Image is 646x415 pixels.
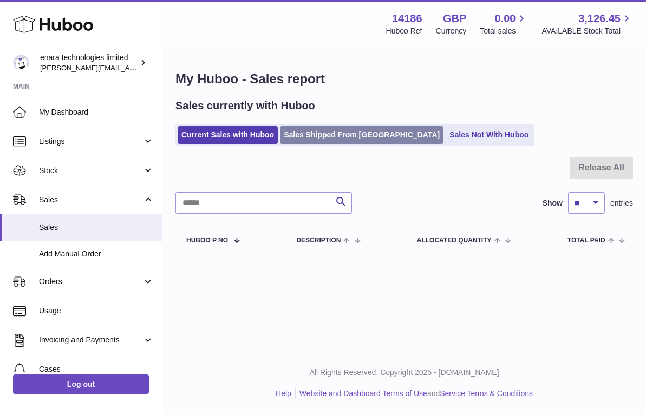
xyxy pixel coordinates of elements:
[175,70,633,88] h1: My Huboo - Sales report
[417,237,492,244] span: ALLOCATED Quantity
[610,198,633,208] span: entries
[40,52,138,73] div: enara technologies limited
[296,388,533,399] li: and
[39,166,142,176] span: Stock
[175,98,315,113] h2: Sales currently with Huboo
[39,364,154,374] span: Cases
[541,26,633,36] span: AVAILABLE Stock Total
[39,136,142,147] span: Listings
[171,367,637,378] p: All Rights Reserved. Copyright 2025 - [DOMAIN_NAME]
[440,389,533,398] a: Service Terms & Conditions
[386,26,422,36] div: Huboo Ref
[296,237,341,244] span: Description
[178,126,278,144] a: Current Sales with Huboo
[40,63,217,72] span: [PERSON_NAME][EMAIL_ADDRESS][DOMAIN_NAME]
[495,11,516,26] span: 0.00
[436,26,467,36] div: Currency
[39,107,154,117] span: My Dashboard
[39,195,142,205] span: Sales
[39,222,154,233] span: Sales
[446,126,532,144] a: Sales Not With Huboo
[276,389,291,398] a: Help
[39,249,154,259] span: Add Manual Order
[39,306,154,316] span: Usage
[186,237,228,244] span: Huboo P no
[392,11,422,26] strong: 14186
[541,11,633,36] a: 3,126.45 AVAILABLE Stock Total
[299,389,427,398] a: Website and Dashboard Terms of Use
[13,374,149,394] a: Log out
[39,276,142,287] span: Orders
[443,11,466,26] strong: GBP
[543,198,563,208] label: Show
[567,237,605,244] span: Total paid
[578,11,621,26] span: 3,126.45
[39,335,142,345] span: Invoicing and Payments
[480,11,528,36] a: 0.00 Total sales
[280,126,443,144] a: Sales Shipped From [GEOGRAPHIC_DATA]
[13,55,29,71] img: Dee@enara.co
[480,26,528,36] span: Total sales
